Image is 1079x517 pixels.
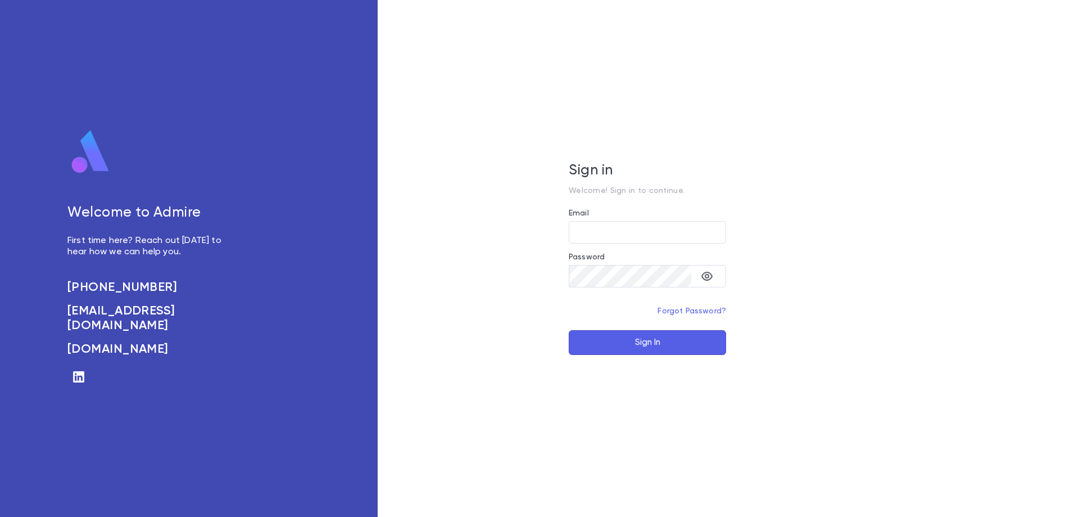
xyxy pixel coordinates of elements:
a: [EMAIL_ADDRESS][DOMAIN_NAME] [67,304,234,333]
a: [PHONE_NUMBER] [67,280,234,295]
h5: Sign in [569,163,726,179]
p: Welcome! Sign in to continue. [569,186,726,195]
label: Password [569,253,605,262]
p: First time here? Reach out [DATE] to hear how we can help you. [67,235,234,258]
button: Sign In [569,330,726,355]
img: logo [67,129,114,174]
label: Email [569,209,589,218]
h5: Welcome to Admire [67,205,234,222]
a: [DOMAIN_NAME] [67,342,234,357]
button: toggle password visibility [696,265,718,287]
a: Forgot Password? [658,307,726,315]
